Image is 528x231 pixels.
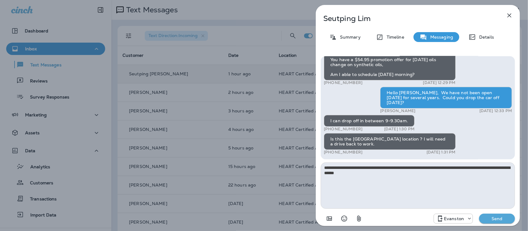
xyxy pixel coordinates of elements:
[324,115,414,127] div: I can drop off in between 9-9.30am.
[427,150,456,155] p: [DATE] 1:31 PM
[323,14,492,23] p: Seutping Lim
[380,108,415,113] p: [PERSON_NAME]
[384,127,414,132] p: [DATE] 1:30 PM
[479,108,512,113] p: [DATE] 12:33 PM
[384,35,404,40] p: Timeline
[476,35,494,40] p: Details
[324,133,456,150] div: Is this the [GEOGRAPHIC_DATA] location ? I will need a drive back to work.
[324,80,363,85] p: [PHONE_NUMBER]
[427,35,453,40] p: Messaging
[323,212,336,225] button: Add in a premade template
[338,212,350,225] button: Select an emoji
[324,127,363,132] p: [PHONE_NUMBER]
[479,214,515,224] button: Send
[434,215,473,222] div: +1 (847) 892-1225
[444,216,464,221] p: Evanston
[423,80,455,85] p: [DATE] 12:29 PM
[484,216,510,221] p: Send
[324,150,363,155] p: [PHONE_NUMBER]
[380,87,512,108] div: Hello [PERSON_NAME], We have not been open [DATE] for several years. Could you drop the car off [...
[324,44,456,80] div: Hi [PERSON_NAME], You have a $54.95 promotion offer for [DATE] oils change on synthetic oils, Am ...
[337,35,361,40] p: Summary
